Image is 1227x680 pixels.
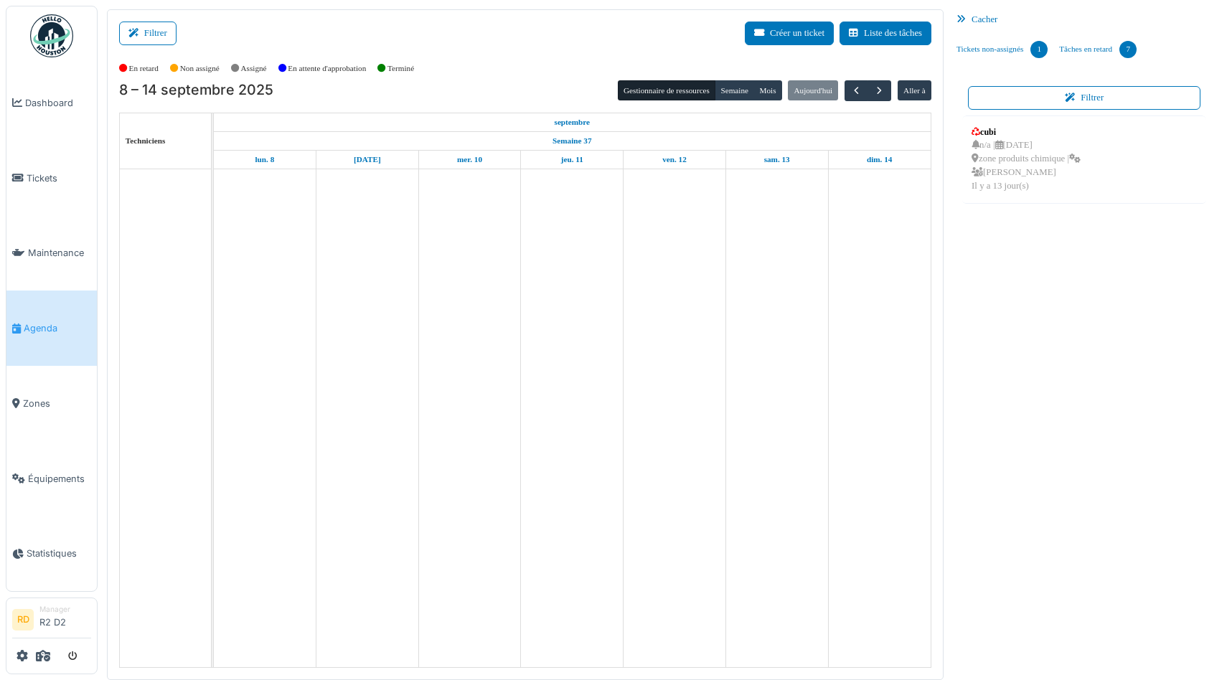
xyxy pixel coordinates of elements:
[898,80,931,100] button: Aller à
[558,151,587,169] a: 11 septembre 2025
[761,151,794,169] a: 13 septembre 2025
[951,9,1218,30] div: Cacher
[12,604,91,638] a: RD ManagerR2 D2
[39,604,91,635] li: R2 D2
[6,441,97,516] a: Équipements
[6,366,97,441] a: Zones
[27,547,91,560] span: Statistiques
[845,80,868,101] button: Précédent
[1030,41,1048,58] div: 1
[863,151,895,169] a: 14 septembre 2025
[972,126,1081,138] div: cubi
[968,86,1200,110] button: Filtrer
[840,22,931,45] button: Liste des tâches
[288,62,366,75] label: En attente d'approbation
[745,22,834,45] button: Créer un ticket
[30,14,73,57] img: Badge_color-CXgf-gQk.svg
[25,96,91,110] span: Dashboard
[6,141,97,216] a: Tickets
[180,62,220,75] label: Non assigné
[39,604,91,615] div: Manager
[6,65,97,141] a: Dashboard
[27,171,91,185] span: Tickets
[241,62,267,75] label: Assigné
[968,122,1084,197] a: cubi n/a |[DATE] zone produits chimique | [PERSON_NAME]Il y a 13 jour(s)
[23,397,91,410] span: Zones
[12,609,34,631] li: RD
[28,472,91,486] span: Équipements
[350,151,385,169] a: 9 septembre 2025
[549,132,595,150] a: Semaine 37
[1053,30,1142,69] a: Tâches en retard
[715,80,754,100] button: Semaine
[387,62,414,75] label: Terminé
[119,22,177,45] button: Filtrer
[453,151,486,169] a: 10 septembre 2025
[24,321,91,335] span: Agenda
[868,80,891,101] button: Suivant
[6,291,97,366] a: Agenda
[28,246,91,260] span: Maintenance
[1119,41,1137,58] div: 7
[129,62,159,75] label: En retard
[788,80,838,100] button: Aujourd'hui
[551,113,594,131] a: 8 septembre 2025
[126,136,166,145] span: Techniciens
[6,516,97,592] a: Statistiques
[753,80,782,100] button: Mois
[119,82,273,99] h2: 8 – 14 septembre 2025
[951,30,1053,69] a: Tickets non-assignés
[618,80,715,100] button: Gestionnaire de ressources
[252,151,278,169] a: 8 septembre 2025
[659,151,690,169] a: 12 septembre 2025
[6,216,97,291] a: Maintenance
[972,138,1081,194] div: n/a | [DATE] zone produits chimique | [PERSON_NAME] Il y a 13 jour(s)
